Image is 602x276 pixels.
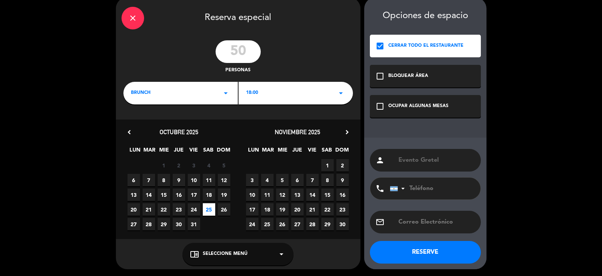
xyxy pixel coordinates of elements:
[336,218,349,230] span: 30
[390,178,407,199] div: Argentina: +54
[143,218,155,230] span: 28
[321,146,333,158] span: SAB
[398,155,475,166] input: Nombre
[203,250,248,258] span: Seleccione Menú
[158,159,170,172] span: 1
[321,174,334,186] span: 8
[203,174,215,186] span: 11
[276,174,289,186] span: 5
[306,174,319,186] span: 7
[306,218,319,230] span: 28
[218,159,230,172] span: 5
[321,189,334,201] span: 15
[128,218,140,230] span: 27
[143,189,155,201] span: 14
[370,11,481,21] div: Opciones de espacio
[218,203,230,216] span: 26
[173,146,185,158] span: JUE
[276,218,289,230] span: 26
[246,189,258,201] span: 10
[225,67,251,74] span: personas
[388,103,448,110] div: OCUPAR ALGUNAS MESAS
[128,14,137,23] i: close
[203,203,215,216] span: 25
[246,203,258,216] span: 17
[143,203,155,216] span: 21
[277,250,286,259] i: arrow_drop_down
[246,89,258,97] span: 18:00
[336,189,349,201] span: 16
[335,146,348,158] span: DOM
[203,189,215,201] span: 18
[291,174,304,186] span: 6
[188,174,200,186] span: 10
[336,159,349,172] span: 2
[158,146,170,158] span: MIE
[160,128,198,136] span: octubre 2025
[261,218,274,230] span: 25
[261,174,274,186] span: 4
[128,174,140,186] span: 6
[217,146,229,158] span: DOM
[202,146,214,158] span: SAB
[188,203,200,216] span: 24
[131,89,150,97] span: BRUNCH
[247,146,260,158] span: LUN
[291,189,304,201] span: 13
[216,40,261,63] input: 0
[188,218,200,230] span: 31
[321,218,334,230] span: 29
[129,146,141,158] span: LUN
[218,189,230,201] span: 19
[375,218,385,227] i: email
[218,174,230,186] span: 12
[125,128,133,136] i: chevron_left
[128,189,140,201] span: 13
[128,203,140,216] span: 20
[188,159,200,172] span: 3
[173,174,185,186] span: 9
[158,189,170,201] span: 15
[388,42,464,50] div: CERRAR TODO EL RESTAURANTE
[375,184,385,193] i: phone
[370,241,481,264] button: RESERVE
[158,203,170,216] span: 22
[246,174,258,186] span: 3
[190,250,199,259] i: chrome_reader_mode
[398,217,475,227] input: Correo Electrónico
[390,178,473,199] input: Teléfono
[188,189,200,201] span: 17
[291,203,304,216] span: 20
[277,146,289,158] span: MIE
[343,128,351,136] i: chevron_right
[158,218,170,230] span: 29
[291,218,304,230] span: 27
[143,174,155,186] span: 7
[246,218,258,230] span: 24
[336,89,345,98] i: arrow_drop_down
[158,174,170,186] span: 8
[276,189,289,201] span: 12
[262,146,274,158] span: MAR
[375,156,385,165] i: person
[375,102,385,111] i: check_box_outline_blank
[276,203,289,216] span: 19
[375,41,385,51] i: check_box
[321,203,334,216] span: 22
[173,189,185,201] span: 16
[306,203,319,216] span: 21
[336,203,349,216] span: 23
[306,146,318,158] span: VIE
[336,174,349,186] span: 9
[306,189,319,201] span: 14
[203,159,215,172] span: 4
[173,159,185,172] span: 2
[173,218,185,230] span: 30
[187,146,200,158] span: VIE
[221,89,230,98] i: arrow_drop_down
[143,146,156,158] span: MAR
[261,189,274,201] span: 11
[388,72,428,80] div: BLOQUEAR ÁREA
[261,203,274,216] span: 18
[321,159,334,172] span: 1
